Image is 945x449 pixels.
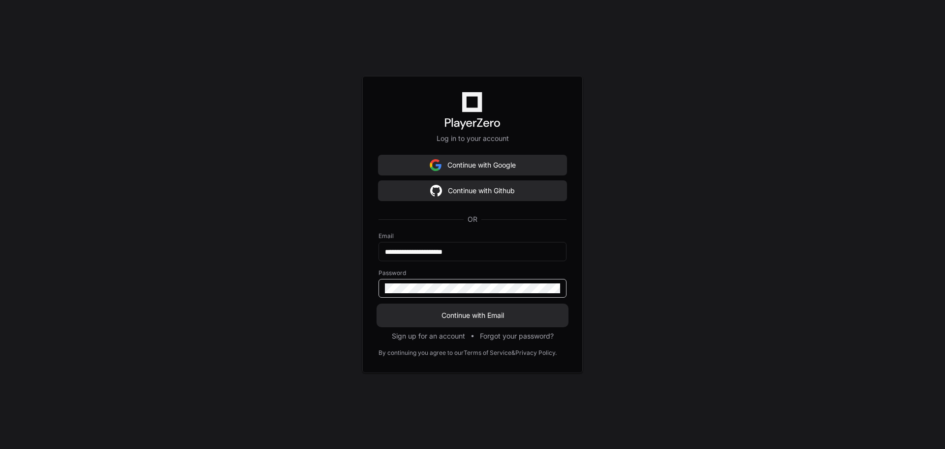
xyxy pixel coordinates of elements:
[378,306,567,325] button: Continue with Email
[430,155,441,175] img: Sign in with google
[378,232,567,240] label: Email
[464,349,511,357] a: Terms of Service
[392,331,465,341] button: Sign up for an account
[378,349,464,357] div: By continuing you agree to our
[430,181,442,201] img: Sign in with google
[511,349,515,357] div: &
[378,134,567,143] p: Log in to your account
[515,349,557,357] a: Privacy Policy.
[378,269,567,277] label: Password
[378,181,567,201] button: Continue with Github
[480,331,554,341] button: Forgot your password?
[378,311,567,320] span: Continue with Email
[378,155,567,175] button: Continue with Google
[464,214,481,224] span: OR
